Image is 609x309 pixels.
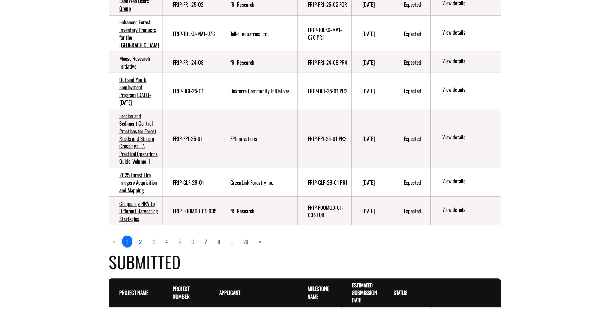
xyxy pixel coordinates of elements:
td: fRI Research [220,52,297,73]
td: 2025 Forest Fire Imagery Acquisition and Mapping [109,168,163,196]
a: page 6 [187,235,198,247]
time: [DATE] [362,178,375,186]
time: [DATE] [362,29,375,37]
a: page 3 [148,235,159,247]
td: Expected [393,73,430,109]
td: 9/29/2025 [351,73,393,109]
a: page 7 [201,235,211,247]
td: FRIP-FRI-24-08 PR4 [297,52,352,73]
td: action menu [430,109,500,168]
a: View details [442,133,497,142]
td: FPInnovations [220,109,297,168]
td: fRI Research [220,196,297,225]
a: Applicant [219,288,240,296]
td: 9/29/2025 [351,52,393,73]
a: page 8 [213,235,224,247]
a: 1 [121,235,133,248]
td: action menu [430,15,500,52]
time: [DATE] [362,207,375,214]
td: Expected [393,168,430,196]
td: Comparing NRV to Different Harvesting Strategies [109,196,163,225]
td: FRIP-GLF-26-01 PR1 [297,168,352,196]
td: action menu [430,73,500,109]
td: Expected [393,196,430,225]
td: FRIP-FPI-25-01 [162,109,219,168]
time: [DATE] [362,87,375,94]
a: View details [442,85,497,94]
td: 10/30/2025 [351,196,393,225]
a: View details [442,177,497,185]
td: action menu [430,168,500,196]
td: FRIP-GLF-26-01 [162,168,219,196]
td: 10/29/2025 [351,168,393,196]
a: page 4 [161,235,172,247]
th: Actions [430,278,500,307]
td: Tolko Industries Ltd. [220,15,297,52]
a: View details [442,57,497,65]
td: FRIP-DCI-25-01 [162,73,219,109]
td: FRIP-FPI-25-01 PR2 [297,109,352,168]
a: View details [442,28,497,37]
a: Estimated Submission Date [352,281,377,304]
td: Expected [393,15,430,52]
a: page 2 [135,235,146,247]
td: action menu [430,196,500,225]
time: [DATE] [362,58,375,66]
td: Expected [393,109,430,168]
td: FRIP-DCI-25-01 PR2 [297,73,352,109]
a: Milestone Name [307,284,329,299]
a: Comparing NRV to Different Harvesting Strategies [119,199,158,222]
a: 2025 Forest Fire Imagery Acquisition and Mapping [119,171,157,194]
a: Previous page [109,235,119,247]
td: FRIP-FRI-24-08 [162,52,219,73]
td: 10/14/2025 [351,109,393,168]
td: Erosion and Sediment Control Practices for Forest Roads and Stream Crossings - A Practical Operat... [109,109,163,168]
td: 9/29/2025 [351,15,393,52]
td: action menu [430,52,500,73]
a: Moose Research Initiative [119,54,150,69]
a: Project Number [173,284,190,299]
a: page 5 [174,235,185,247]
td: FRIP-FOOMOD-01-035 FOR [297,196,352,225]
td: FRIP-TOLKO-MA1-076 PR1 [297,15,352,52]
time: [DATE] [362,134,375,142]
td: FRIP-FOOMOD-01-035 [162,196,219,225]
td: Dexterra Community Initiatives [220,73,297,109]
td: Enhanced Forest Inventory Products for the Lesser Slave Lake Region [109,15,163,52]
a: Next page [255,235,265,247]
a: Load more pages [226,235,237,247]
td: GreenLink Forestry Inc. [220,168,297,196]
td: Outland Youth Employment Program 2025-2032 [109,73,163,109]
a: Erosion and Sediment Control Practices for Forest Roads and Stream Crossings - A Practical Operat... [119,112,158,165]
h4: Submitted [109,249,501,274]
time: [DATE] [362,0,375,8]
a: Project Name [119,288,148,296]
a: page 20 [239,235,253,247]
a: View details [442,206,497,214]
a: Enhanced Forest Inventory Products for the [GEOGRAPHIC_DATA] [119,18,159,48]
a: Outland Youth Employment Program [DATE]-[DATE] [119,75,151,106]
a: Status [394,288,407,296]
td: Moose Research Initiative [109,52,163,73]
td: Expected [393,52,430,73]
td: FRIP-TOLKO-MA1-076 [162,15,219,52]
